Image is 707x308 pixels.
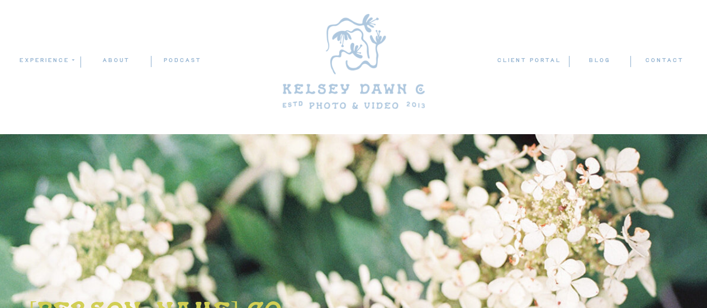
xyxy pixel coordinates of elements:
a: blog [569,55,630,66]
a: podcast [151,55,213,66]
a: experience [19,55,73,65]
a: client portal [497,55,563,67]
a: contact [645,55,684,67]
a: ABOUT [81,55,151,66]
